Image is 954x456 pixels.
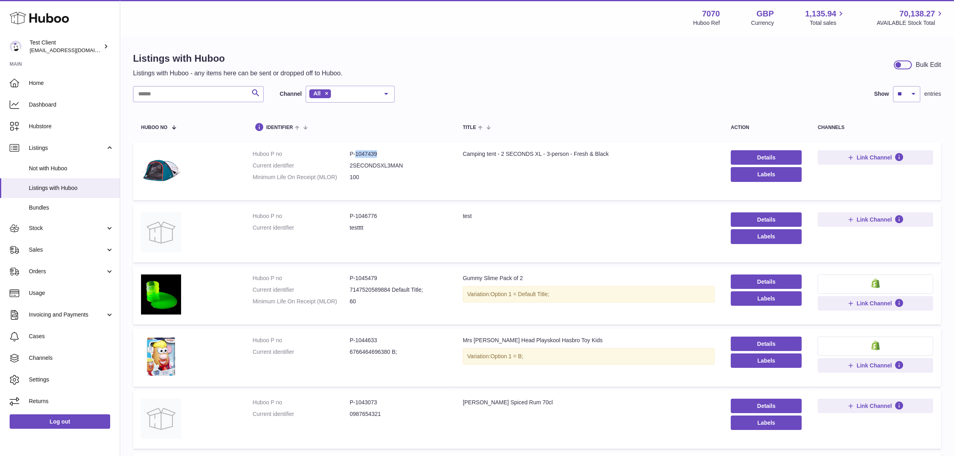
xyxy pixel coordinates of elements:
[490,291,549,297] span: Option 1 = Default Title;
[818,296,933,311] button: Link Channel
[141,337,181,377] img: Mrs Potato Head Playskool Hasbro Toy Kids
[29,376,114,383] span: Settings
[857,300,892,307] span: Link Channel
[463,399,715,406] div: [PERSON_NAME] Spiced Rum 70cl
[731,212,802,227] a: Details
[805,8,837,19] span: 1,135.94
[731,125,802,130] div: action
[29,311,105,319] span: Invoicing and Payments
[29,123,114,130] span: Hubstore
[141,125,167,130] span: Huboo no
[29,397,114,405] span: Returns
[253,399,350,406] dt: Huboo P no
[133,52,343,65] h1: Listings with Huboo
[924,90,941,98] span: entries
[29,333,114,340] span: Cases
[857,154,892,161] span: Link Channel
[731,337,802,351] a: Details
[350,224,447,232] dd: testttt
[350,174,447,181] dd: 100
[253,410,350,418] dt: Current identifier
[253,162,350,169] dt: Current identifier
[810,19,845,27] span: Total sales
[350,162,447,169] dd: 2SECONDSXL3MAN
[350,286,447,294] dd: 7147520589884 Default Title;
[693,19,720,27] div: Huboo Ref
[463,348,715,365] div: Variation:
[731,274,802,289] a: Details
[350,337,447,344] dd: P-1044633
[253,337,350,344] dt: Huboo P no
[141,274,181,315] img: Gummy Slime Pack of 2
[253,174,350,181] dt: Minimum Life On Receipt (MLOR)
[900,8,935,19] span: 70,138.27
[877,8,944,27] a: 70,138.27 AVAILABLE Stock Total
[253,298,350,305] dt: Minimum Life On Receipt (MLOR)
[29,354,114,362] span: Channels
[751,19,774,27] div: Currency
[731,416,802,430] button: Labels
[818,358,933,373] button: Link Channel
[463,286,715,303] div: Variation:
[350,298,447,305] dd: 60
[463,274,715,282] div: Gummy Slime Pack of 2
[731,167,802,182] button: Labels
[253,224,350,232] dt: Current identifier
[29,165,114,172] span: Not with Huboo
[463,212,715,220] div: test
[253,212,350,220] dt: Huboo P no
[253,150,350,158] dt: Huboo P no
[10,414,110,429] a: Log out
[350,274,447,282] dd: P-1045479
[253,348,350,356] dt: Current identifier
[818,125,933,130] div: channels
[350,348,447,356] dd: 6766464696380 B;
[490,353,523,359] span: Option 1 = B;
[857,362,892,369] span: Link Channel
[818,212,933,227] button: Link Channel
[253,274,350,282] dt: Huboo P no
[29,224,105,232] span: Stock
[731,229,802,244] button: Labels
[350,410,447,418] dd: 0987654321
[30,47,118,53] span: [EMAIL_ADDRESS][DOMAIN_NAME]
[818,399,933,413] button: Link Channel
[29,204,114,212] span: Bundles
[818,150,933,165] button: Link Channel
[805,8,846,27] a: 1,135.94 Total sales
[133,69,343,78] p: Listings with Huboo - any items here can be sent or dropped off to Huboo.
[29,144,105,152] span: Listings
[731,399,802,413] a: Details
[702,8,720,19] strong: 7070
[29,289,114,297] span: Usage
[463,337,715,344] div: Mrs [PERSON_NAME] Head Playskool Hasbro Toy Kids
[350,150,447,158] dd: P-1047439
[731,353,802,368] button: Labels
[141,212,181,252] img: test
[857,402,892,410] span: Link Channel
[463,150,715,158] div: Camping tent - 2 SECONDS XL - 3-person - Fresh & Black
[731,150,802,165] a: Details
[756,8,774,19] strong: GBP
[253,286,350,294] dt: Current identifier
[30,39,102,54] div: Test Client
[871,341,880,350] img: shopify-small.png
[871,278,880,288] img: shopify-small.png
[29,268,105,275] span: Orders
[141,399,181,439] img: Barti Spiced Rum 70cl
[141,150,181,190] img: Camping tent - 2 SECONDS XL - 3-person - Fresh & Black
[916,61,941,69] div: Bulk Edit
[29,184,114,192] span: Listings with Huboo
[29,79,114,87] span: Home
[731,291,802,306] button: Labels
[877,19,944,27] span: AVAILABLE Stock Total
[266,125,293,130] span: identifier
[350,399,447,406] dd: P-1043073
[350,212,447,220] dd: P-1046776
[29,246,105,254] span: Sales
[874,90,889,98] label: Show
[10,40,22,52] img: internalAdmin-7070@internal.huboo.com
[29,101,114,109] span: Dashboard
[313,90,321,97] span: All
[280,90,302,98] label: Channel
